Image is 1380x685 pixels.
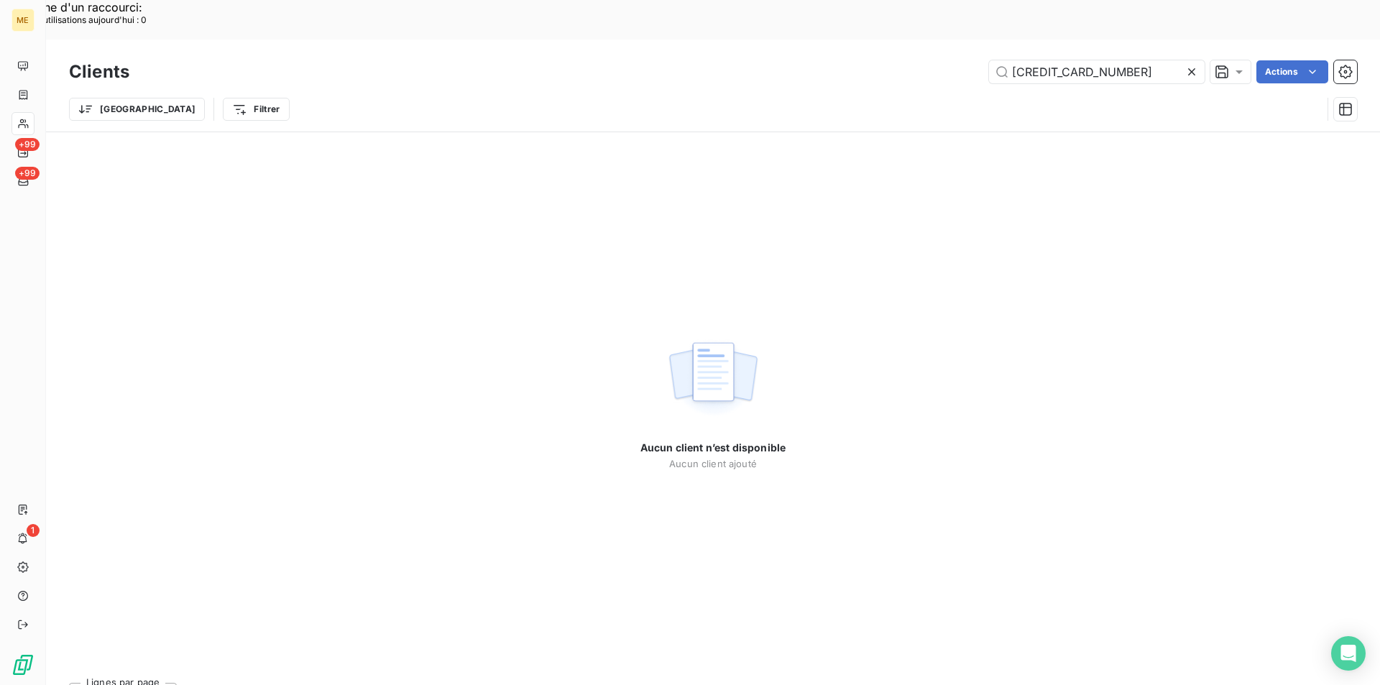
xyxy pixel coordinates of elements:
button: Filtrer [223,98,289,121]
button: Actions [1256,60,1328,83]
img: Logo LeanPay [11,653,34,676]
span: Aucun client n’est disponible [640,441,786,455]
h3: Clients [69,59,129,85]
img: empty state [667,334,759,423]
input: Rechercher [989,60,1205,83]
span: +99 [15,167,40,180]
span: Aucun client ajouté [669,458,757,469]
div: Open Intercom Messenger [1331,636,1366,671]
button: [GEOGRAPHIC_DATA] [69,98,205,121]
span: 1 [27,524,40,537]
span: +99 [15,138,40,151]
